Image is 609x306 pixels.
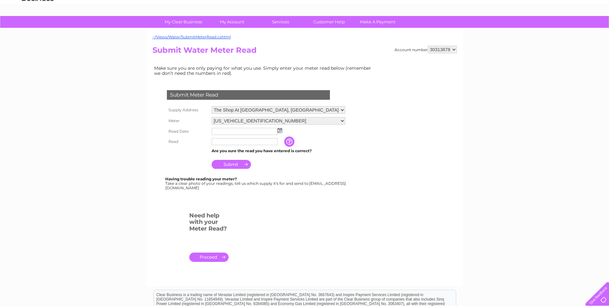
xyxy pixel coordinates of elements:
[566,27,582,32] a: Contact
[530,27,550,32] a: Telecoms
[189,211,229,235] h3: Need help with your Meter Read?
[351,16,404,28] a: Make A Payment
[165,105,210,115] th: Supply Address
[496,27,509,32] a: Water
[165,137,210,147] th: Read
[165,115,210,126] th: Meter
[165,177,237,181] b: Having trouble reading your meter?
[165,177,347,190] div: Take a clear photo of your readings, tell us which supply it's for and send to [EMAIL_ADDRESS][DO...
[189,253,229,262] a: .
[212,160,251,169] input: Submit
[254,16,307,28] a: Services
[152,64,376,77] td: Make sure you are only paying for what you use. Simply enter your meter read below (remember we d...
[210,147,347,155] td: Are you sure the read you have entered is correct?
[303,16,355,28] a: Customer Help
[157,16,210,28] a: My Clear Business
[165,126,210,137] th: Read Date
[394,46,457,53] div: Account number
[284,137,296,147] input: Information
[167,90,330,100] div: Submit Meter Read
[206,16,258,28] a: My Account
[588,27,603,32] a: Log out
[154,4,456,31] div: Clear Business is a trading name of Verastar Limited (registered in [GEOGRAPHIC_DATA] No. 3667643...
[512,27,527,32] a: Energy
[488,3,533,11] a: 0333 014 3131
[152,35,231,39] a: ~/Views/Water/SubmitMeterRead.cshtml
[21,17,54,36] img: logo.png
[277,128,282,133] img: ...
[152,46,457,58] h2: Submit Water Meter Read
[553,27,563,32] a: Blog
